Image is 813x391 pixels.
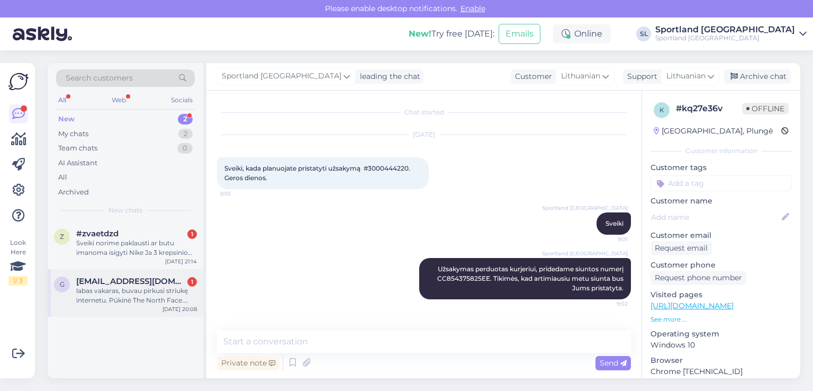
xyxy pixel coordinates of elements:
div: 0 [177,143,193,154]
p: See more ... [651,315,792,324]
div: Request email [651,241,712,255]
p: Windows 10 [651,340,792,351]
div: Archive chat [724,69,791,84]
div: Socials [169,93,195,107]
a: [URL][DOMAIN_NAME] [651,301,734,310]
div: [GEOGRAPHIC_DATA], Plungė [654,126,773,137]
div: Sportland [GEOGRAPHIC_DATA] [655,25,795,34]
span: z [60,233,64,241]
span: Lithuanian [561,70,600,82]
span: 9:02 [588,300,628,308]
div: 1 / 3 [8,276,28,286]
button: Emails [499,24,540,44]
div: 1 [187,277,197,287]
div: [DATE] 20:08 [162,305,197,313]
div: labas vakaras, buvau pirkusi striukę internetu. Pūkinė The North Face. Nuo pirkimo nepraėjo 2 met... [76,286,197,305]
p: Visited pages [651,289,792,300]
input: Add name [651,211,780,223]
span: Užsakymas perduotas kurjeriui, pridedame siuntos numerį CC854375825EE. Tikimės, kad artimiausiu m... [437,265,628,292]
div: My chats [58,129,88,139]
img: Askly Logo [8,72,29,92]
span: Offline [742,103,789,114]
span: Sportland [GEOGRAPHIC_DATA] [542,204,628,212]
div: Look Here [8,238,28,286]
div: leading the chat [356,71,420,82]
span: g [60,280,65,288]
span: Lithuanian [666,70,706,82]
div: Customer [511,71,552,82]
span: Sveiki, kada planuojate pristatyti užsakymą #3000444220. Geros dienos. [224,164,412,182]
span: #zvaetdzd [76,229,119,238]
input: Add a tag [651,175,792,191]
div: Customer information [651,146,792,156]
span: Sportland [GEOGRAPHIC_DATA] [542,250,628,257]
div: Support [623,71,657,82]
span: 8:55 [220,190,260,198]
div: All [58,172,67,183]
p: Operating system [651,328,792,340]
p: Customer phone [651,260,792,271]
div: SL [636,26,651,41]
b: New! [409,29,431,39]
div: Web [110,93,128,107]
div: Online [553,24,611,43]
a: Sportland [GEOGRAPHIC_DATA]Sportland [GEOGRAPHIC_DATA] [655,25,807,42]
div: New [58,114,75,125]
div: Team chats [58,143,97,154]
div: AI Assistant [58,158,97,168]
span: Send [600,358,627,368]
div: 2 [178,114,193,125]
div: # kq27e36v [676,102,742,115]
span: Sveiki [606,219,624,227]
div: [DATE] [217,130,631,139]
div: Chat started [217,108,631,117]
p: Browser [651,355,792,366]
span: Sportland [GEOGRAPHIC_DATA] [222,70,341,82]
span: giedrebrackute@gmail.com [76,277,186,286]
p: Customer email [651,230,792,241]
div: 2 [178,129,193,139]
p: Customer tags [651,162,792,173]
span: Enable [457,4,489,13]
div: Request phone number [651,271,746,285]
span: New chats [109,206,142,215]
p: Chrome [TECHNICAL_ID] [651,366,792,377]
div: Sportland [GEOGRAPHIC_DATA] [655,34,795,42]
span: 9:01 [588,235,628,243]
div: All [56,93,68,107]
div: Private note [217,356,279,370]
p: Customer name [651,196,792,207]
div: 1 [187,229,197,239]
div: [DATE] 21:14 [165,257,197,265]
div: Try free [DATE]: [409,28,494,40]
span: k [660,106,664,114]
div: Sveiki norime paklausti ar butu imanoma isigyti Nike Ja 3 krepsinio batelius 39 dydis? [76,238,197,257]
span: Search customers [66,73,133,84]
div: Archived [58,187,89,198]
